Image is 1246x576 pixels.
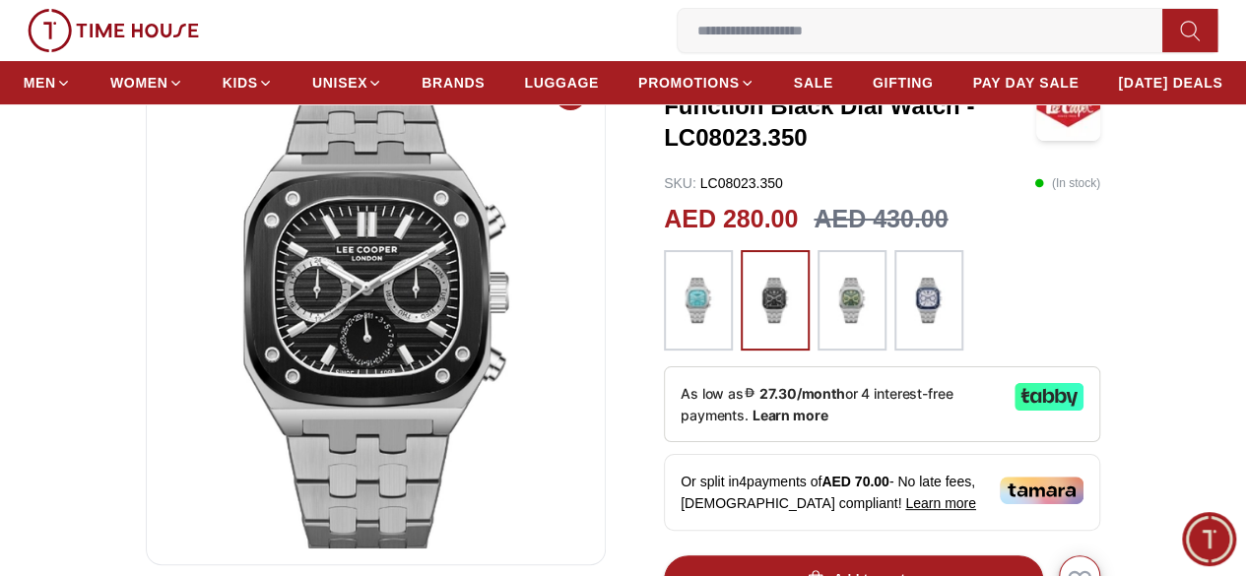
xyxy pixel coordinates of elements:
a: MEN [24,65,71,100]
img: ... [28,9,199,52]
span: KIDS [223,73,258,93]
a: [DATE] DEALS [1118,65,1222,100]
h3: AED 430.00 [814,201,948,238]
span: PAY DAY SALE [972,73,1079,93]
a: KIDS [223,65,273,100]
img: ... [751,260,800,341]
a: SALE [794,65,833,100]
div: Or split in 4 payments of - No late fees, [DEMOGRAPHIC_DATA] compliant! [664,454,1100,531]
span: SALE [794,73,833,93]
a: GIFTING [873,65,934,100]
div: Chat Widget [1182,512,1236,566]
p: LC08023.350 [664,173,783,193]
a: PROMOTIONS [638,65,754,100]
span: AED 70.00 [821,474,888,489]
span: SKU : [664,175,696,191]
span: LUGGAGE [524,73,599,93]
span: WOMEN [110,73,168,93]
a: WOMEN [110,65,183,100]
img: LEE COOPER Men Multi Function Blue Dial Watch - LC08023.300 [163,76,589,548]
a: UNISEX [312,65,382,100]
img: Tamara [1000,477,1083,504]
a: BRANDS [422,65,485,100]
span: GIFTING [873,73,934,93]
span: Learn more [905,495,976,511]
h2: AED 280.00 [664,201,798,238]
img: ... [827,260,877,341]
span: MEN [24,73,56,93]
h3: [PERSON_NAME] Men's Multi Function Black Dial Watch - LC08023.350 [664,59,1036,154]
p: ( In stock ) [1034,173,1100,193]
span: UNISEX [312,73,367,93]
span: [DATE] DEALS [1118,73,1222,93]
img: ... [674,260,723,341]
span: BRANDS [422,73,485,93]
a: PAY DAY SALE [972,65,1079,100]
img: Lee Cooper Men's Multi Function Black Dial Watch - LC08023.350 [1036,72,1100,141]
span: PROMOTIONS [638,73,740,93]
a: LUGGAGE [524,65,599,100]
img: ... [904,260,953,341]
